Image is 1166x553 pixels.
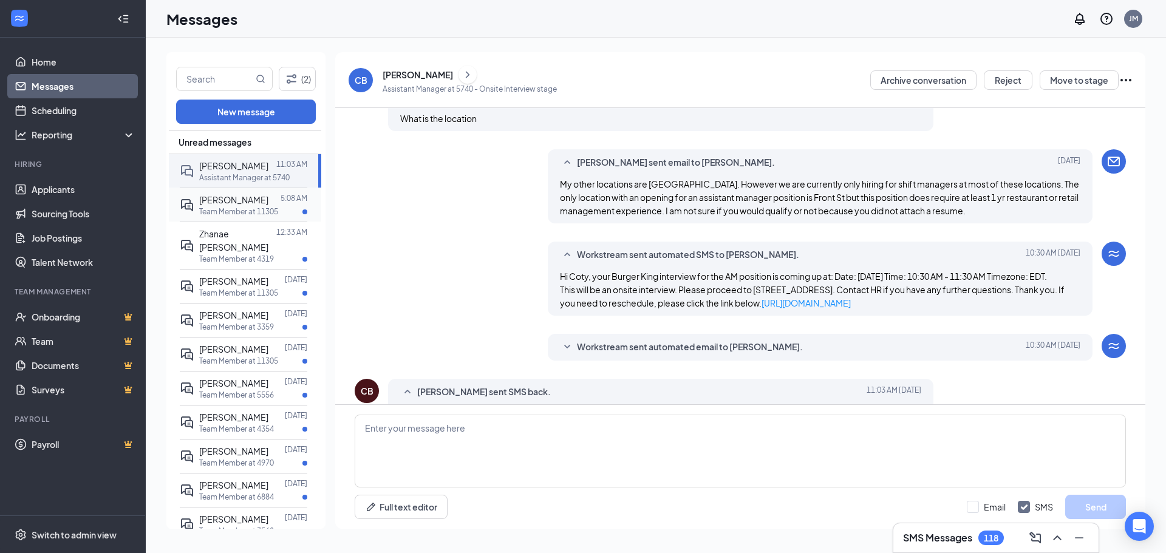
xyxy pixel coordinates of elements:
a: Messages [32,74,135,98]
p: 12:33 AM [276,227,307,237]
p: Team Member at 5556 [199,390,274,400]
button: Reject [984,70,1032,90]
button: Move to stage [1040,70,1119,90]
p: Team Member at 4354 [199,424,274,434]
span: [PERSON_NAME] sent SMS back. [417,385,551,399]
p: Team Member at 11305 [199,206,278,217]
svg: ActiveDoubleChat [180,381,194,396]
svg: WorkstreamLogo [1106,246,1121,261]
span: [PERSON_NAME] [199,310,268,321]
span: [DATE] [1058,155,1080,170]
p: Team Member at 6884 [199,492,274,502]
svg: ActiveDoubleChat [180,517,194,532]
a: DocumentsCrown [32,353,135,378]
svg: SmallChevronUp [560,248,574,262]
div: [PERSON_NAME] [383,69,453,81]
p: 11:03 AM [276,159,307,169]
svg: ActiveDoubleChat [180,279,194,294]
div: Team Management [15,287,133,297]
div: JM [1129,13,1138,24]
p: [DATE] [285,274,307,285]
div: Open Intercom Messenger [1125,512,1154,541]
svg: ComposeMessage [1028,531,1043,545]
p: Team Member at 4319 [199,254,274,264]
p: [DATE] [285,410,307,421]
a: Job Postings [32,226,135,250]
div: Reporting [32,129,136,141]
p: [DATE] [285,512,307,523]
svg: ChevronUp [1050,531,1065,545]
button: New message [176,100,316,124]
p: Team Member at 3359 [199,322,274,332]
svg: Ellipses [1119,73,1133,87]
svg: ActiveDoubleChat [180,347,194,362]
span: [DATE] 10:30 AM [1026,248,1080,262]
svg: Minimize [1072,531,1086,545]
span: Workstream sent automated email to [PERSON_NAME]. [577,340,803,355]
input: Search [177,67,253,90]
span: What is the location [400,113,477,124]
svg: DoubleChat [180,164,194,178]
span: Zhanae [PERSON_NAME] [199,228,268,253]
svg: ActiveDoubleChat [180,198,194,212]
svg: WorkstreamLogo [13,12,26,24]
a: Scheduling [32,98,135,123]
span: [DATE] 10:30 AM [1026,340,1080,355]
svg: SmallChevronUp [400,385,415,399]
span: [PERSON_NAME] [199,446,268,456]
svg: WorkstreamLogo [1106,339,1121,353]
button: ChevronRight [459,66,477,84]
div: CB [361,385,373,397]
div: Payroll [15,414,133,424]
a: [URL][DOMAIN_NAME] [762,297,851,308]
svg: ActiveDoubleChat [180,239,194,253]
button: Full text editorPen [355,495,448,519]
p: [DATE] [285,444,307,455]
p: [DATE] [285,342,307,353]
svg: ActiveDoubleChat [180,449,194,464]
svg: ActiveDoubleChat [180,483,194,498]
span: [DATE] 11:03 AM [867,385,921,399]
div: 118 [984,533,998,543]
a: Home [32,50,135,74]
p: Team Member at 11305 [199,288,278,298]
button: Filter (2) [279,67,316,91]
svg: SmallChevronUp [560,155,574,170]
p: Team Member at 3568 [199,526,274,536]
button: Send [1065,495,1126,519]
a: SurveysCrown [32,378,135,402]
p: [DATE] [285,308,307,319]
span: [PERSON_NAME] [199,194,268,205]
svg: Settings [15,529,27,541]
button: ComposeMessage [1026,528,1045,548]
span: [PERSON_NAME] [199,412,268,422]
span: [PERSON_NAME] [199,378,268,388]
p: [DATE] [285,376,307,387]
span: [PERSON_NAME] [199,276,268,287]
p: Assistant Manager at 5740 [199,172,290,183]
a: OnboardingCrown [32,305,135,329]
svg: ActiveDoubleChat [180,415,194,430]
span: Hi Coty, your Burger King interview for the AM position is coming up at: Date: [DATE] Time: 10:30... [560,271,1065,308]
div: Switch to admin view [32,529,117,541]
p: Team Member at 11305 [199,356,278,366]
svg: Pen [365,501,377,513]
div: Hiring [15,159,133,169]
span: Unread messages [179,136,251,148]
button: ChevronUp [1048,528,1067,548]
a: PayrollCrown [32,432,135,456]
span: [PERSON_NAME] [199,480,268,490]
p: 5:08 AM [281,193,307,203]
div: CB [355,74,367,86]
svg: QuestionInfo [1099,12,1114,26]
h3: SMS Messages [903,531,972,545]
button: Archive conversation [870,70,977,90]
svg: ActiveDoubleChat [180,313,194,328]
a: TeamCrown [32,329,135,353]
a: Applicants [32,177,135,202]
span: [PERSON_NAME] [199,514,268,524]
svg: ChevronRight [462,67,474,82]
svg: SmallChevronDown [560,340,574,355]
svg: Email [1106,154,1121,169]
span: [PERSON_NAME] [199,344,268,355]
